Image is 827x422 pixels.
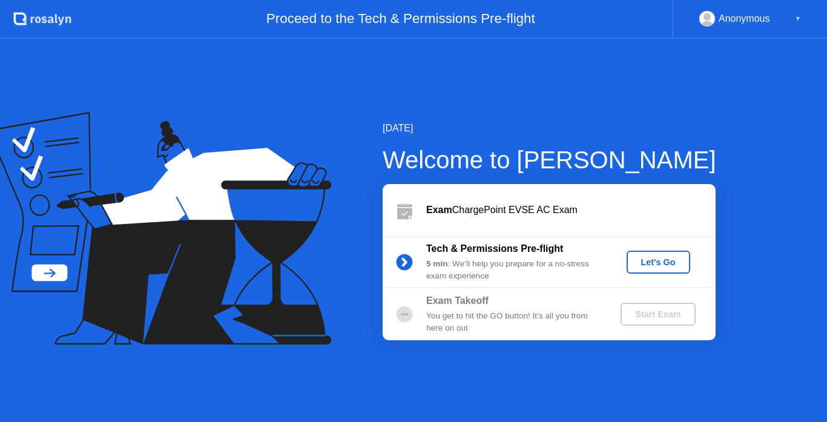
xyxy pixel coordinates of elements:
[795,11,801,27] div: ▼
[627,251,690,274] button: Let's Go
[426,295,489,306] b: Exam Takeoff
[426,203,716,217] div: ChargePoint EVSE AC Exam
[621,303,695,326] button: Start Exam
[625,309,690,319] div: Start Exam
[426,243,563,254] b: Tech & Permissions Pre-flight
[426,258,601,283] div: : We’ll help you prepare for a no-stress exam experience
[426,259,448,268] b: 5 min
[631,257,685,267] div: Let's Go
[383,121,716,136] div: [DATE]
[426,205,452,215] b: Exam
[426,310,601,335] div: You get to hit the GO button! It’s all you from here on out
[719,11,770,27] div: Anonymous
[383,142,716,178] div: Welcome to [PERSON_NAME]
